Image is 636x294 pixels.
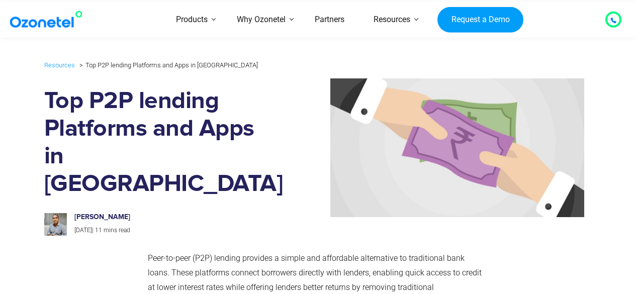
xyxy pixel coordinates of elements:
span: mins read [104,227,130,234]
img: prashanth-kancherla_avatar-200x200.jpeg [44,213,67,236]
span: 11 [95,227,102,234]
li: Top P2P lending Platforms and Apps in [GEOGRAPHIC_DATA] [77,59,258,71]
a: Resources [44,59,75,71]
img: peer-to-peer lending platforms [280,78,585,217]
span: [DATE] [74,227,92,234]
h6: [PERSON_NAME] [74,213,262,222]
a: Why Ozonetel [222,2,300,38]
a: Products [161,2,222,38]
p: | [74,225,262,236]
a: Partners [300,2,359,38]
h1: Top P2P lending Platforms and Apps in [GEOGRAPHIC_DATA] [44,87,272,198]
a: Request a Demo [437,7,523,33]
a: Resources [359,2,425,38]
